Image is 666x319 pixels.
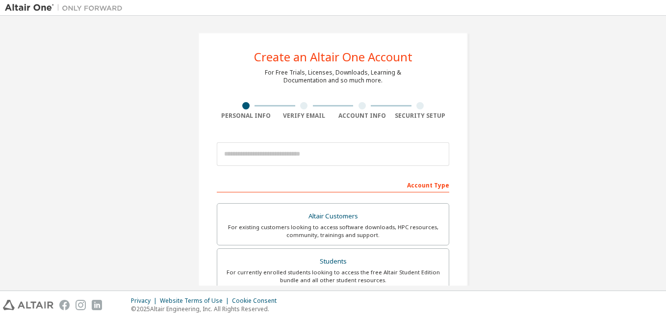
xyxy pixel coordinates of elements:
[333,112,391,120] div: Account Info
[217,112,275,120] div: Personal Info
[3,300,53,310] img: altair_logo.svg
[131,305,282,313] p: © 2025 Altair Engineering, Inc. All Rights Reserved.
[223,255,443,268] div: Students
[217,177,449,192] div: Account Type
[131,297,160,305] div: Privacy
[160,297,232,305] div: Website Terms of Use
[223,223,443,239] div: For existing customers looking to access software downloads, HPC resources, community, trainings ...
[275,112,333,120] div: Verify Email
[223,268,443,284] div: For currently enrolled students looking to access the free Altair Student Edition bundle and all ...
[76,300,86,310] img: instagram.svg
[254,51,412,63] div: Create an Altair One Account
[391,112,450,120] div: Security Setup
[223,210,443,223] div: Altair Customers
[265,69,401,84] div: For Free Trials, Licenses, Downloads, Learning & Documentation and so much more.
[232,297,282,305] div: Cookie Consent
[92,300,102,310] img: linkedin.svg
[5,3,128,13] img: Altair One
[59,300,70,310] img: facebook.svg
